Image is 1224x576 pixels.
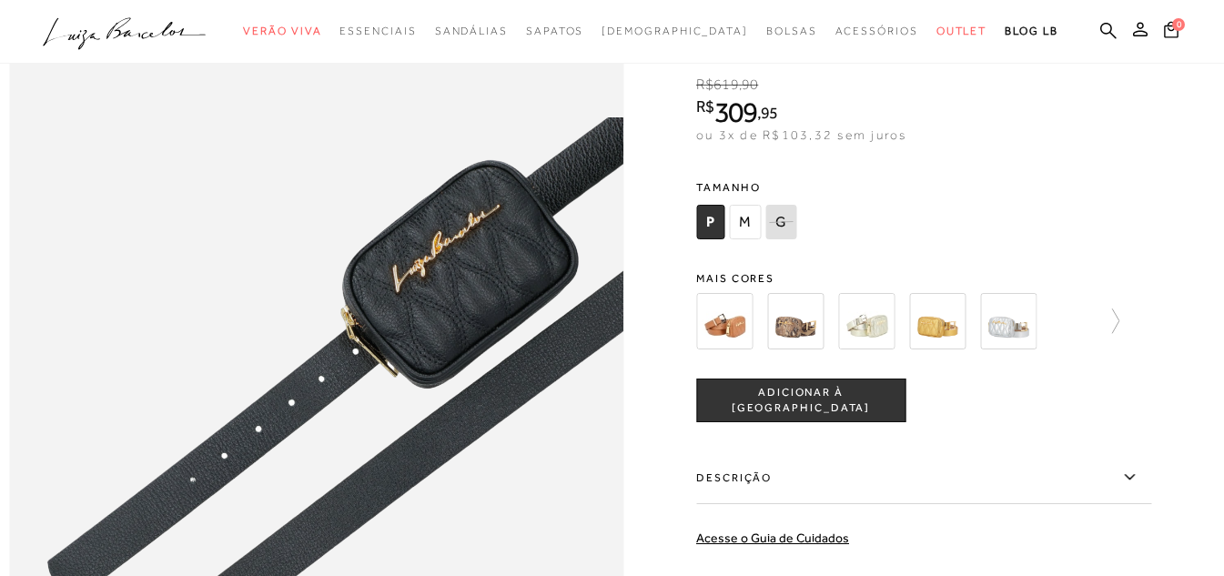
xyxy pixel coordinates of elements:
[243,25,321,37] span: Verão Viva
[980,293,1037,349] img: CINTO MÉDIO BELT BAG METALIZADO PRATA
[761,103,778,122] span: 95
[696,451,1151,504] label: Descrição
[835,25,918,37] span: Acessórios
[936,25,987,37] span: Outlet
[838,293,895,349] img: CINTO MÉDIO BELT BAG METALIZADO DOURADO
[739,76,759,93] i: ,
[696,531,849,545] a: Acesse o Guia de Cuidados
[714,96,757,128] span: 309
[435,25,508,37] span: Sandálias
[243,15,321,48] a: categoryNavScreenReaderText
[729,205,761,239] span: M
[602,15,748,48] a: noSubCategoriesText
[936,15,987,48] a: categoryNavScreenReaderText
[765,205,796,239] span: G
[757,105,778,121] i: ,
[696,293,753,349] img: CINTO MÉDIO BELT BAG CARAMELO
[526,25,583,37] span: Sapatos
[1005,15,1057,48] a: BLOG LB
[696,98,714,115] i: R$
[1158,20,1184,45] button: 0
[1172,18,1185,31] span: 0
[602,25,748,37] span: [DEMOGRAPHIC_DATA]
[697,384,905,416] span: ADICIONAR À [GEOGRAPHIC_DATA]
[526,15,583,48] a: categoryNavScreenReaderText
[435,15,508,48] a: categoryNavScreenReaderText
[696,379,905,422] button: ADICIONAR À [GEOGRAPHIC_DATA]
[696,127,906,142] span: ou 3x de R$103,32 sem juros
[1005,25,1057,37] span: BLOG LB
[696,205,724,239] span: P
[767,293,824,349] img: CINTO MÉDIO BELT BAG COBRA
[339,25,416,37] span: Essenciais
[696,273,1151,284] span: Mais cores
[766,25,817,37] span: Bolsas
[742,76,758,93] span: 90
[696,76,713,93] i: R$
[909,293,966,349] img: CINTO MÉDIO BELT BAG METALIZADO DOURADO
[835,15,918,48] a: categoryNavScreenReaderText
[766,15,817,48] a: categoryNavScreenReaderText
[696,174,801,201] span: Tamanho
[713,76,738,93] span: 619
[339,15,416,48] a: categoryNavScreenReaderText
